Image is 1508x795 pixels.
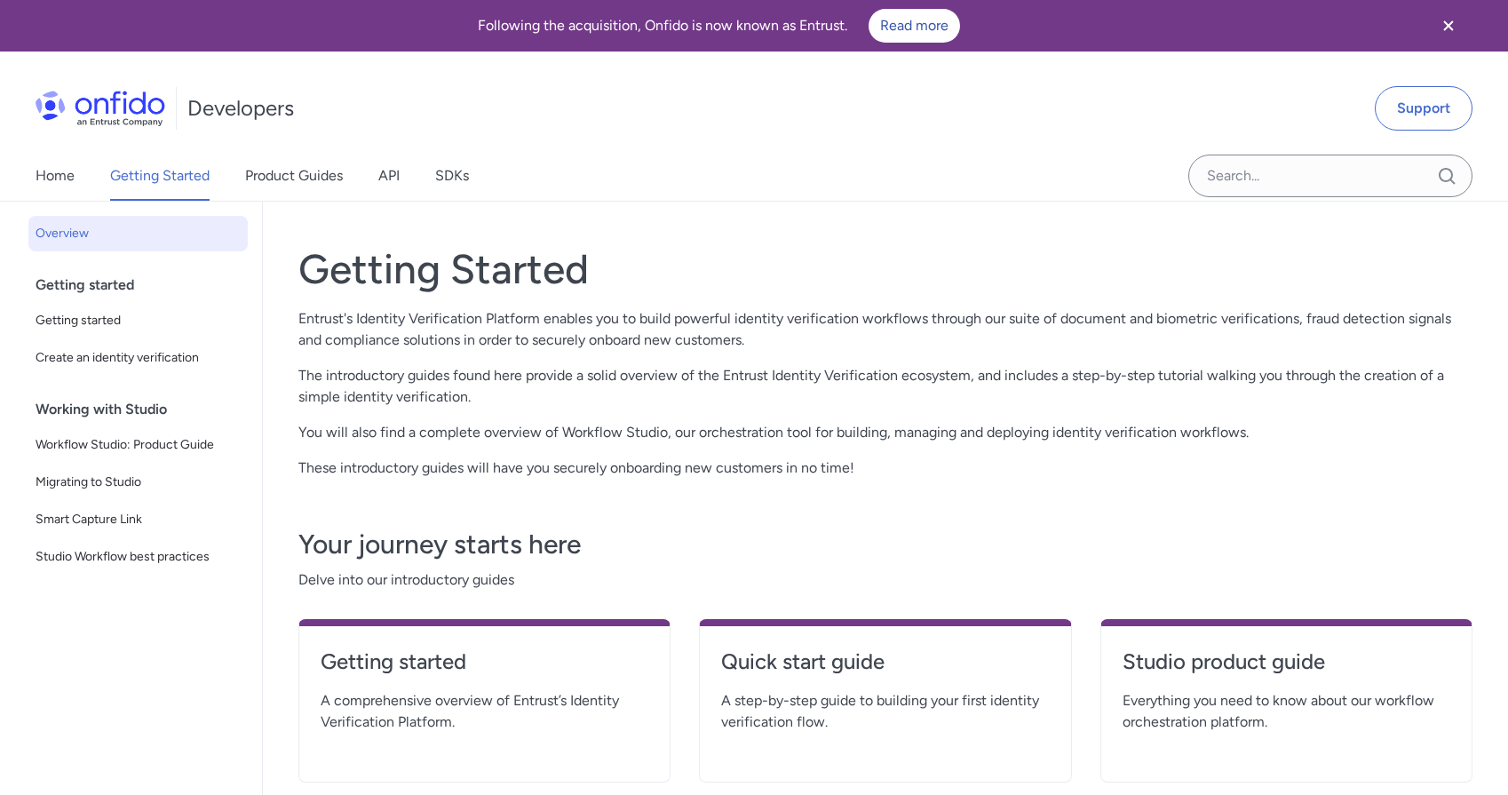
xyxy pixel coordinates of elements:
h4: Studio product guide [1123,648,1450,676]
span: Getting started [36,310,241,331]
a: Support [1375,86,1472,131]
span: Studio Workflow best practices [36,546,241,568]
div: Getting started [36,267,255,303]
p: The introductory guides found here provide a solid overview of the Entrust Identity Verification ... [298,365,1472,408]
a: Studio Workflow best practices [28,539,248,575]
span: A comprehensive overview of Entrust’s Identity Verification Platform. [321,690,648,733]
a: Migrating to Studio [28,465,248,500]
span: A step-by-step guide to building your first identity verification flow. [721,690,1049,733]
span: Smart Capture Link [36,509,241,530]
p: These introductory guides will have you securely onboarding new customers in no time! [298,457,1472,479]
span: Overview [36,223,241,244]
a: Overview [28,216,248,251]
span: Everything you need to know about our workflow orchestration platform. [1123,690,1450,733]
a: Getting Started [110,151,210,201]
input: Onfido search input field [1188,155,1472,197]
a: Studio product guide [1123,648,1450,690]
span: Workflow Studio: Product Guide [36,434,241,456]
a: Home [36,151,75,201]
h4: Getting started [321,648,648,676]
div: Working with Studio [36,392,255,427]
h1: Developers [187,94,294,123]
a: Workflow Studio: Product Guide [28,427,248,463]
svg: Close banner [1438,15,1459,36]
a: Create an identity verification [28,340,248,376]
a: Smart Capture Link [28,502,248,537]
a: Read more [869,9,960,43]
a: SDKs [435,151,469,201]
div: Following the acquisition, Onfido is now known as Entrust. [21,9,1416,43]
span: Create an identity verification [36,347,241,369]
h1: Getting Started [298,244,1472,294]
a: Getting started [28,303,248,338]
span: Delve into our introductory guides [298,569,1472,591]
a: Quick start guide [721,648,1049,690]
a: Getting started [321,648,648,690]
p: Entrust's Identity Verification Platform enables you to build powerful identity verification work... [298,308,1472,351]
p: You will also find a complete overview of Workflow Studio, our orchestration tool for building, m... [298,422,1472,443]
span: Migrating to Studio [36,472,241,493]
a: Product Guides [245,151,343,201]
button: Close banner [1416,4,1481,48]
h4: Quick start guide [721,648,1049,676]
a: API [378,151,400,201]
img: Onfido Logo [36,91,165,126]
h3: Your journey starts here [298,527,1472,562]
